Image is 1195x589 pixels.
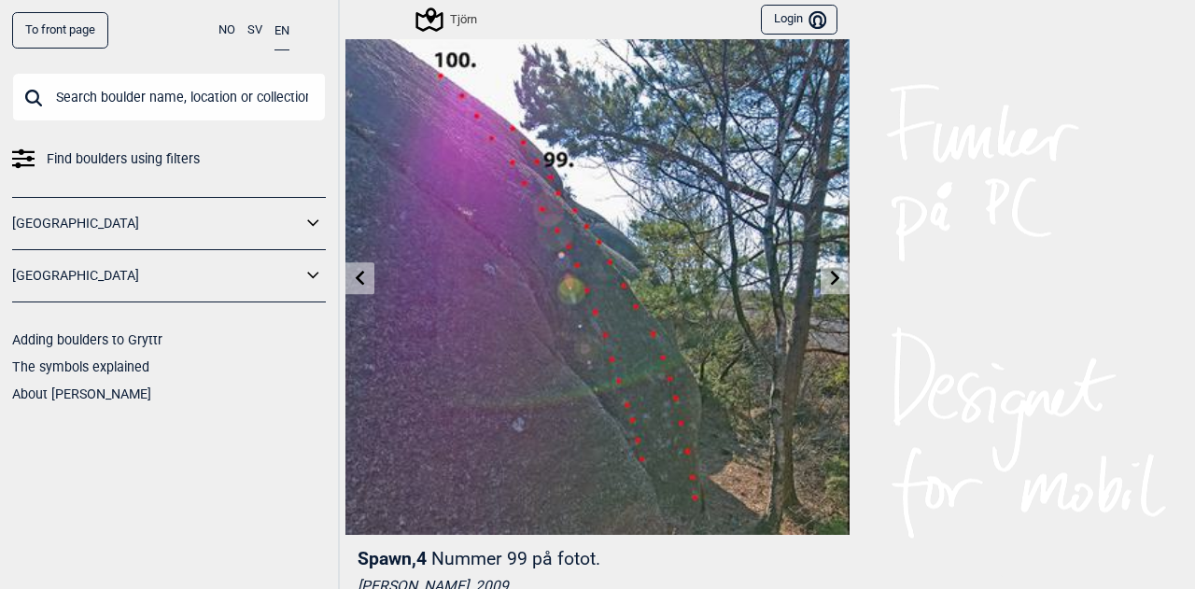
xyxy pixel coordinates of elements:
[12,359,149,374] a: The symbols explained
[12,262,302,289] a: [GEOGRAPHIC_DATA]
[12,332,162,347] a: Adding boulders to Gryttr
[12,386,151,401] a: About [PERSON_NAME]
[274,12,289,50] button: EN
[47,146,200,173] span: Find boulders using filters
[431,548,600,569] p: Nummer 99 på fotot.
[761,5,837,35] button: Login
[12,146,326,173] a: Find boulders using filters
[12,73,326,121] input: Search boulder name, location or collection
[12,12,108,49] a: To front page
[418,8,477,31] div: Tjörn
[358,548,427,569] span: Spawn , 4
[247,12,262,49] button: SV
[12,210,302,237] a: [GEOGRAPHIC_DATA]
[345,31,850,535] img: Spawn
[218,12,235,49] button: NO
